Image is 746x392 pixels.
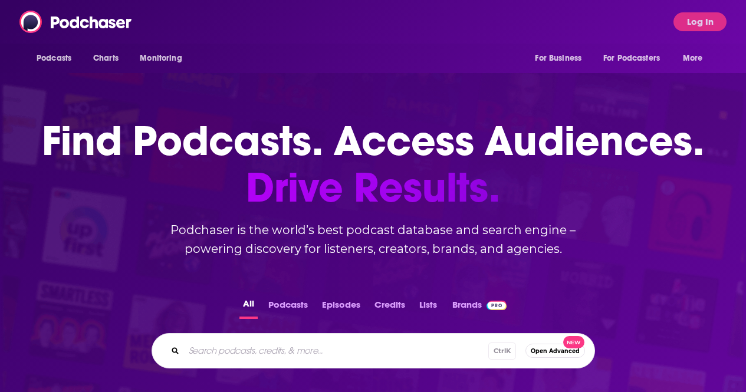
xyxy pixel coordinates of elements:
img: Podchaser Pro [487,301,507,310]
button: open menu [28,47,87,70]
img: Podchaser - Follow, Share and Rate Podcasts [19,11,133,33]
span: For Podcasters [603,50,660,67]
button: Credits [371,296,409,319]
button: open menu [132,47,197,70]
button: Podcasts [265,296,311,319]
button: Episodes [318,296,364,319]
span: New [563,336,584,348]
button: open menu [596,47,677,70]
div: Search podcasts, credits, & more... [152,333,595,368]
button: Log In [673,12,727,31]
button: Open AdvancedNew [525,344,585,358]
span: Monitoring [140,50,182,67]
h2: Podchaser is the world’s best podcast database and search engine – powering discovery for listene... [137,220,609,258]
span: For Business [535,50,581,67]
span: Open Advanced [531,348,580,354]
button: Lists [416,296,441,319]
span: Podcasts [37,50,71,67]
span: More [683,50,703,67]
button: All [239,296,258,319]
h1: Find Podcasts. Access Audiences. [42,118,704,211]
span: Ctrl K [488,342,516,360]
button: open menu [675,47,718,70]
a: Charts [86,47,126,70]
a: BrandsPodchaser Pro [452,296,507,319]
input: Search podcasts, credits, & more... [184,341,488,360]
button: open menu [527,47,596,70]
span: Charts [93,50,119,67]
span: Drive Results. [42,164,704,211]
